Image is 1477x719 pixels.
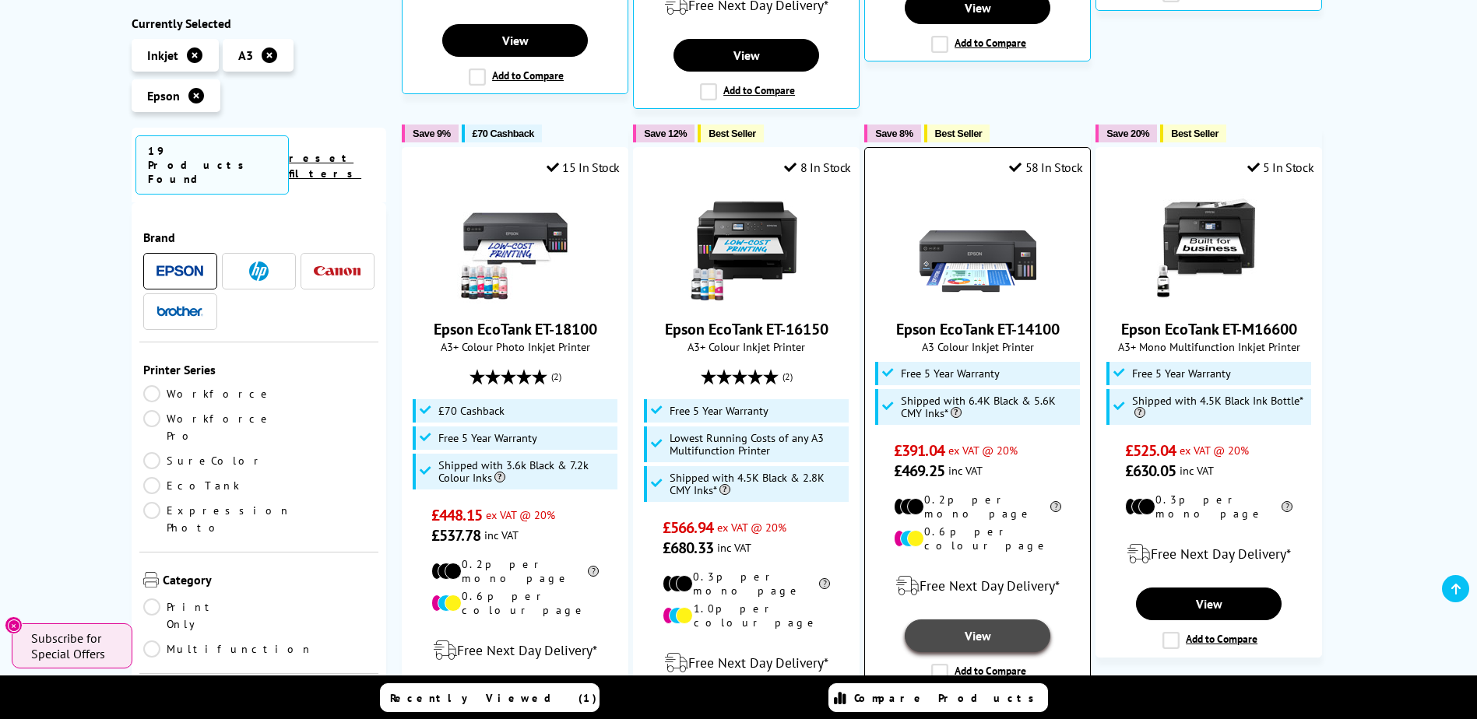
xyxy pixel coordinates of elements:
button: Best Seller [924,125,990,142]
img: Canon [314,266,360,276]
a: SureColor [143,452,265,469]
li: 0.6p per colour page [431,589,599,617]
a: Epson EcoTank ET-18100 [434,319,597,339]
span: Free 5 Year Warranty [901,367,1000,380]
span: £70 Cashback [438,405,505,417]
span: (2) [782,362,793,391]
span: £537.78 [431,525,480,545]
span: Epson [147,88,180,103]
span: Category [163,572,375,591]
a: reset filters [289,151,361,181]
img: Epson EcoTank ET-M16600 [1151,187,1268,303]
label: Add to Compare [469,68,564,86]
button: Best Seller [1160,125,1226,142]
li: 0.2p per mono page [431,557,599,585]
span: A3 Colour Inkjet Printer [873,339,1082,354]
a: Print Only [143,598,259,633]
span: inc VAT [1180,463,1214,478]
a: Workforce Pro [143,410,273,444]
span: Compare Products [854,691,1043,705]
div: 8 In Stock [784,160,851,175]
span: Free 5 Year Warranty [670,405,768,417]
li: 0.3p per mono page [663,570,830,598]
span: Best Seller [935,128,983,139]
span: £391.04 [894,440,944,461]
button: Close [5,616,23,634]
label: Add to Compare [700,83,795,100]
span: inc VAT [948,463,983,478]
a: Expression Photo [143,502,291,536]
span: Best Seller [709,128,756,139]
a: Epson EcoTank ET-14100 [896,319,1060,339]
span: Save 12% [644,128,687,139]
label: Add to Compare [931,664,1026,681]
button: Save 12% [633,125,695,142]
li: 0.3p per mono page [1125,493,1292,521]
button: £70 Cashback [462,125,542,142]
span: Subscribe for Special Offers [31,630,117,661]
span: ex VAT @ 20% [1180,443,1249,458]
span: ex VAT @ 20% [717,520,786,535]
label: Add to Compare [1162,632,1257,649]
span: Save 9% [413,128,450,139]
a: View [1136,587,1281,620]
img: Epson EcoTank ET-16150 [688,187,805,303]
span: Save 20% [1106,128,1149,139]
img: Epson EcoTank ET-18100 [457,187,574,303]
span: Recently Viewed (1) [390,691,597,705]
span: A3+ Colour Inkjet Printer [642,339,851,354]
a: Multifunction [143,640,313,658]
div: modal_delivery [642,641,851,685]
li: 1.0p per colour page [663,602,830,630]
span: £448.15 [431,505,482,525]
a: Epson EcoTank ET-M16600 [1121,319,1297,339]
a: HP [235,261,282,281]
a: View [905,619,1050,652]
div: modal_delivery [873,564,1082,608]
span: A3+ Colour Photo Inkjet Printer [410,339,620,354]
li: 0.2p per mono page [894,493,1061,521]
button: Save 20% [1095,125,1157,142]
span: £469.25 [894,461,944,481]
span: £70 Cashback [473,128,534,139]
div: modal_delivery [410,629,620,672]
div: 5 In Stock [1247,160,1314,175]
span: Shipped with 4.5K Black Ink Bottle* [1132,395,1308,419]
img: Category [143,572,159,587]
a: View [673,39,818,72]
span: A3 [238,47,253,63]
a: Canon [314,261,360,281]
span: (2) [551,362,561,391]
span: ex VAT @ 20% [486,507,555,522]
a: View [442,24,587,57]
span: £630.05 [1125,461,1176,481]
button: Save 8% [864,125,920,142]
img: Brother [156,306,203,317]
div: 58 In Stock [1009,160,1082,175]
a: Recently Viewed (1) [380,683,600,712]
span: Shipped with 3.6k Black & 7.2k Colour Inks [438,459,614,484]
img: Epson EcoTank ET-14100 [920,187,1036,303]
span: Shipped with 4.5K Black & 2.8K CMY Inks* [670,472,846,496]
a: Epson EcoTank ET-16150 [688,291,805,307]
a: Workforce [143,385,273,402]
span: £525.04 [1125,440,1176,461]
span: Brand [143,230,375,245]
span: ex VAT @ 20% [948,443,1018,458]
a: Epson EcoTank ET-18100 [457,291,574,307]
div: modal_delivery [1104,532,1313,576]
a: EcoTank [143,477,259,494]
a: Brother [156,302,203,321]
button: Save 9% [402,125,458,142]
span: Best Seller [1171,128,1219,139]
div: Currently Selected [132,16,387,31]
div: 15 In Stock [547,160,620,175]
span: Free 5 Year Warranty [1132,367,1231,380]
span: A3+ Mono Multifunction Inkjet Printer [1104,339,1313,354]
span: Save 8% [875,128,913,139]
span: Printer Series [143,362,375,377]
span: inc VAT [484,528,519,542]
span: £680.33 [663,538,713,558]
img: HP [249,261,269,281]
a: Epson EcoTank ET-M16600 [1151,291,1268,307]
